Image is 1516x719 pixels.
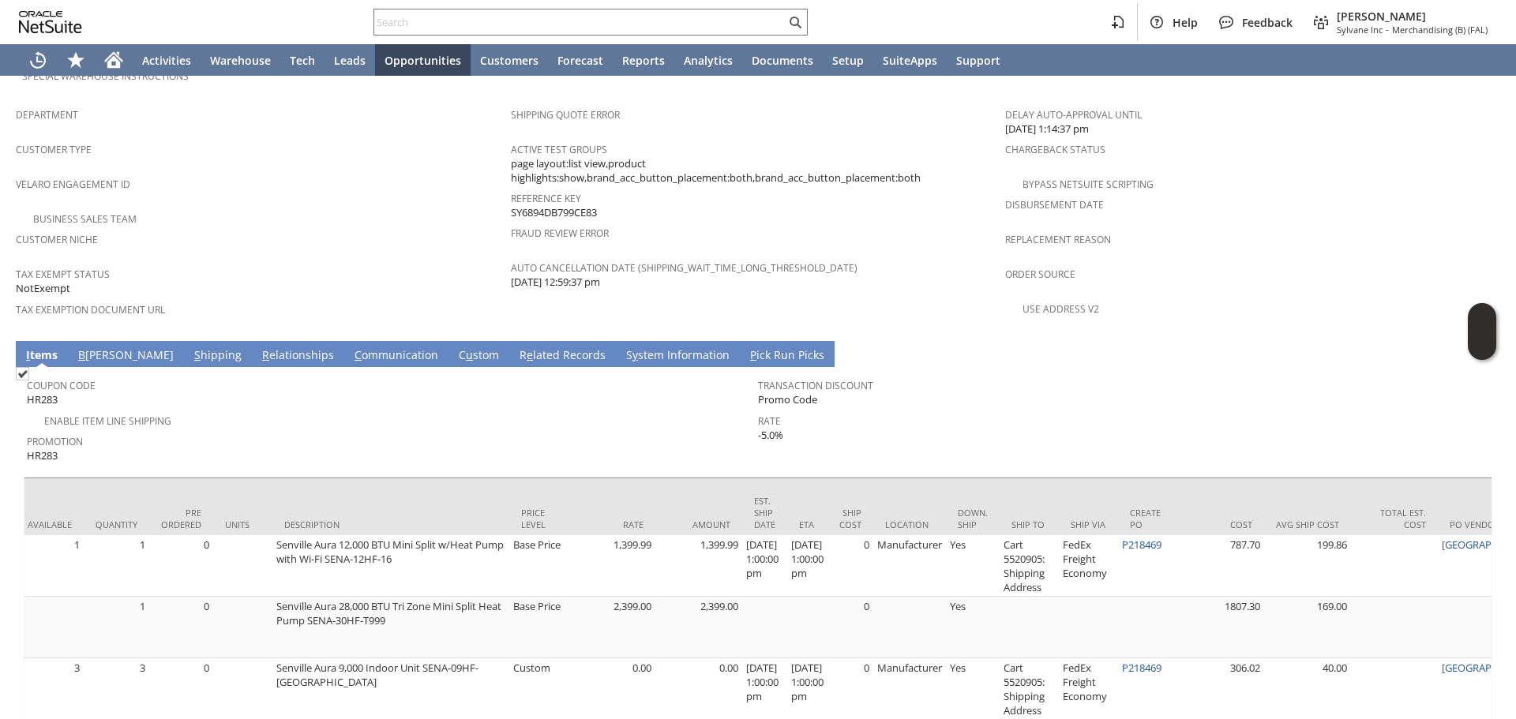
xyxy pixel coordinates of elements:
[74,347,178,365] a: B[PERSON_NAME]
[799,519,816,530] div: ETA
[27,392,58,407] span: HR283
[471,44,548,76] a: Customers
[1005,143,1105,156] a: Chargeback Status
[1264,535,1351,597] td: 199.86
[78,347,85,362] span: B
[225,519,261,530] div: Units
[622,347,734,365] a: System Information
[325,44,375,76] a: Leads
[194,347,201,362] span: S
[1122,537,1161,552] a: P218469
[1005,268,1075,281] a: Order Source
[355,347,362,362] span: C
[511,227,609,240] a: Fraud Review Error
[758,414,781,428] a: Rate
[511,192,581,205] a: Reference Key
[1189,519,1252,530] div: Cost
[1392,24,1488,36] span: Merchandising (B) (FAL)
[19,44,57,76] a: Recent Records
[557,53,603,68] span: Forecast
[883,53,937,68] span: SuiteApps
[946,597,1000,658] td: Yes
[290,53,315,68] span: Tech
[33,212,137,226] a: Business Sales Team
[27,448,58,463] span: HR283
[742,44,823,76] a: Documents
[832,53,864,68] span: Setup
[684,53,733,68] span: Analytics
[1177,597,1264,658] td: 1807.30
[568,597,655,658] td: 2,399.00
[667,519,730,530] div: Amount
[947,44,1010,76] a: Support
[758,392,817,407] span: Promo Code
[1005,233,1111,246] a: Replacement reason
[385,53,461,68] span: Opportunities
[750,347,756,362] span: P
[827,535,873,597] td: 0
[1276,519,1339,530] div: Avg Ship Cost
[527,347,533,362] span: e
[742,535,787,597] td: [DATE] 1:00:00 pm
[568,535,655,597] td: 1,399.99
[455,347,503,365] a: Custom
[885,519,934,530] div: Location
[16,303,165,316] a: Tax Exemption Document URL
[1177,535,1264,597] td: 787.70
[632,347,638,362] span: y
[1005,108,1142,122] a: Delay Auto-Approval Until
[84,535,149,597] td: 1
[521,507,557,530] div: Price Level
[758,379,873,392] a: Transaction Discount
[823,44,873,76] a: Setup
[210,53,271,68] span: Warehouse
[201,44,280,76] a: Warehouse
[16,281,70,296] span: NotExempt
[22,347,62,365] a: Items
[1023,302,1099,316] a: Use Address V2
[334,53,366,68] span: Leads
[480,53,538,68] span: Customers
[674,44,742,76] a: Analytics
[1386,24,1389,36] span: -
[28,519,72,530] div: Available
[27,435,83,448] a: Promotion
[511,261,857,275] a: Auto Cancellation Date (shipping_wait_time_long_threshold_date)
[149,597,213,658] td: 0
[280,44,325,76] a: Tech
[655,597,742,658] td: 2,399.00
[787,535,827,597] td: [DATE] 1:00:00 pm
[272,535,509,597] td: Senville Aura 12,000 BTU Mini Split w/Heat Pump with Wi-Fi SENA-12HF-16
[839,507,861,530] div: Ship Cost
[786,13,805,32] svg: Search
[375,44,471,76] a: Opportunities
[622,53,665,68] span: Reports
[509,535,568,597] td: Base Price
[466,347,473,362] span: u
[580,519,644,530] div: Rate
[827,597,873,658] td: 0
[374,13,786,32] input: Search
[1005,198,1104,212] a: Disbursement Date
[958,507,988,530] div: Down. Ship
[1122,661,1161,675] a: P218469
[16,178,130,191] a: Velaro Engagement ID
[142,53,191,68] span: Activities
[16,535,84,597] td: 1
[946,535,1000,597] td: Yes
[284,519,497,530] div: Description
[95,44,133,76] a: Home
[511,108,620,122] a: Shipping Quote Error
[149,535,213,597] td: 0
[1337,24,1383,36] span: Sylvane Inc
[190,347,246,365] a: Shipping
[655,535,742,597] td: 1,399.99
[1000,535,1059,597] td: Cart 5520905: Shipping Address
[16,268,110,281] a: Tax Exempt Status
[161,507,201,530] div: Pre Ordered
[96,519,137,530] div: Quantity
[1468,332,1496,361] span: Oracle Guided Learning Widget. To move around, please hold and drag
[133,44,201,76] a: Activities
[752,53,813,68] span: Documents
[509,597,568,658] td: Base Price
